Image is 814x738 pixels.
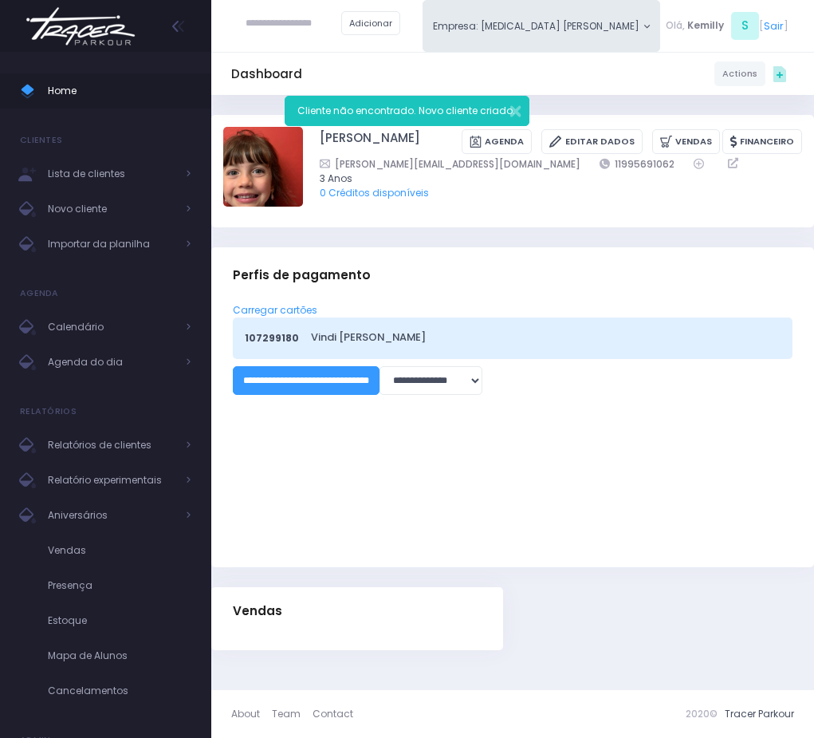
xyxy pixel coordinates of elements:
span: Presença [48,575,191,596]
a: Vindi [PERSON_NAME] [311,330,776,345]
span: Relatórios de clientes [48,435,175,456]
a: Editar Dados [541,129,642,154]
span: Aniversários [48,505,175,526]
a: Agenda [462,129,532,154]
a: Tracer Parkour [725,707,794,720]
a: Vendas [652,129,720,154]
span: Olá, [666,18,685,33]
span: Kemilly [687,18,724,33]
div: [ ] [660,10,794,42]
span: Cancelamentos [48,681,191,701]
a: Actions [714,61,765,85]
span: 2020© [686,707,718,720]
span: Vendas [48,540,191,561]
a: [PERSON_NAME][EMAIL_ADDRESS][DOMAIN_NAME] [320,156,580,172]
span: Importar da planilha [48,234,175,255]
span: Lista de clientes [48,164,175,184]
a: Carregar cartões [233,303,317,317]
span: 107299180 [245,331,299,345]
h4: Relatórios [20,396,77,428]
h4: Clientes [20,124,62,156]
span: Relatório experimentais [48,470,175,491]
h5: Dashboard [231,67,302,81]
span: Cliente não encontrado. Novo cliente criado. [297,104,515,117]
a: Adicionar [341,11,400,35]
h3: Perfis de pagamento [233,252,371,298]
span: Mapa de Alunos [48,645,191,666]
a: Sair [764,18,784,34]
span: Vendas [233,604,282,618]
span: 3 Anos [320,172,783,186]
a: Financeiro [722,129,802,154]
span: Home [48,81,191,101]
h4: Agenda [20,278,59,310]
span: Estoque [48,610,191,631]
a: [PERSON_NAME] [320,129,420,154]
a: 11995691062 [600,156,674,172]
span: Novo cliente [48,199,175,219]
a: About [231,700,272,728]
a: 0 Créditos disponíveis [320,186,429,199]
span: S [731,12,759,40]
img: Alice Carrozza [223,127,303,207]
a: Team [272,700,313,728]
span: Calendário [48,317,175,337]
span: Agenda do dia [48,352,175,373]
a: Contact [313,700,353,728]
